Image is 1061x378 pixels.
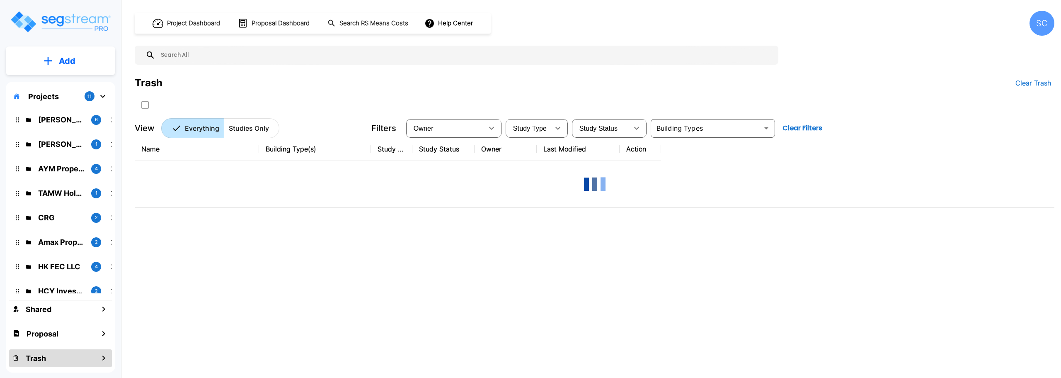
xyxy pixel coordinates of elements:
span: Owner [414,125,434,132]
p: Amax Properties [38,237,85,248]
h1: Shared [26,304,51,315]
p: HK FEC LLC [38,261,85,272]
img: Logo [10,10,111,34]
button: Everything [161,118,224,138]
div: Trash [135,76,162,90]
button: SelectAll [137,97,153,113]
p: Everything [185,123,219,133]
p: AYM Properties [38,163,85,174]
div: SC [1030,11,1054,36]
button: Add [6,49,115,73]
th: Name [135,137,259,161]
p: 4 [95,165,98,172]
p: 2 [95,288,98,295]
img: Loading [578,168,611,201]
button: Studies Only [224,118,279,138]
p: 1 [95,190,97,197]
h1: Proposal Dashboard [252,19,310,28]
div: Select [574,117,628,140]
input: Building Types [653,122,759,134]
p: 2 [95,214,98,221]
button: Open [761,122,772,134]
p: TAMW Holdings LLC [38,188,85,199]
p: Jordan Johnson [38,114,85,125]
p: Add [59,55,75,67]
th: Last Modified [537,137,620,161]
button: Help Center [423,15,476,31]
button: Clear Trash [1012,75,1054,91]
h1: Trash [26,353,46,364]
th: Owner [475,137,537,161]
button: Project Dashboard [149,14,225,32]
div: Platform [161,118,279,138]
h1: Project Dashboard [167,19,220,28]
th: Study Type [371,137,412,161]
span: Study Type [513,125,547,132]
input: Search All [155,46,774,65]
button: Search RS Means Costs [324,15,413,32]
div: Select [408,117,483,140]
button: Clear Filters [779,120,826,137]
h1: Proposal [27,328,58,339]
p: 2 [95,239,98,246]
p: Projects [28,91,59,102]
p: 6 [95,116,98,123]
p: View [135,122,155,134]
p: Filters [371,122,396,134]
p: 1 [95,141,97,148]
div: Select [507,117,550,140]
th: Building Type(s) [259,137,371,161]
p: HCY Investments LLC [38,285,85,297]
p: Brandon Monsanto [38,139,85,150]
p: 11 [87,93,92,100]
button: Proposal Dashboard [235,15,314,32]
th: Action [620,137,661,161]
h1: Search RS Means Costs [339,19,408,28]
th: Study Status [412,137,475,161]
span: Study Status [579,125,618,132]
p: CRG [38,212,85,223]
p: Studies Only [229,123,269,133]
p: 4 [95,263,98,270]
